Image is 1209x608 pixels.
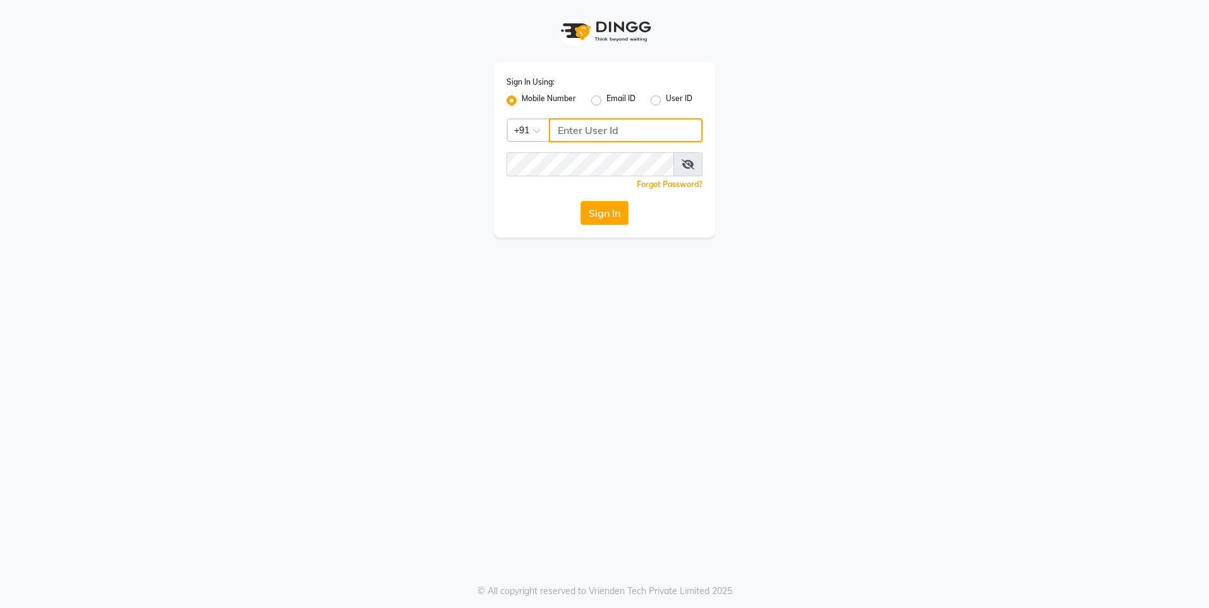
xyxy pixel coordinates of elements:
label: Mobile Number [522,93,576,108]
input: Username [506,152,674,176]
label: Sign In Using: [506,76,555,88]
label: User ID [666,93,692,108]
img: logo1.svg [554,13,655,50]
input: Username [549,118,703,142]
button: Sign In [580,201,629,225]
a: Forgot Password? [637,179,703,189]
label: Email ID [606,93,635,108]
